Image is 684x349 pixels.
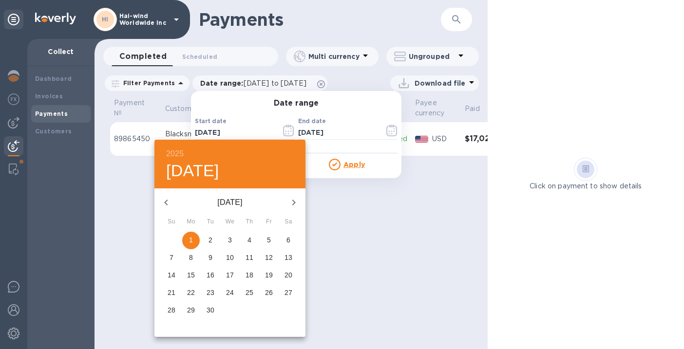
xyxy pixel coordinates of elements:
[166,147,184,161] button: 2025
[189,235,193,245] p: 1
[209,235,212,245] p: 2
[182,267,200,284] button: 15
[221,267,239,284] button: 17
[163,249,180,267] button: 7
[163,267,180,284] button: 14
[226,253,234,262] p: 10
[163,217,180,227] span: Su
[178,197,282,208] p: [DATE]
[182,232,200,249] button: 1
[241,249,258,267] button: 11
[221,249,239,267] button: 10
[241,217,258,227] span: Th
[246,253,253,262] p: 11
[182,249,200,267] button: 8
[168,270,175,280] p: 14
[226,288,234,297] p: 24
[202,232,219,249] button: 2
[265,270,273,280] p: 19
[202,302,219,319] button: 30
[285,270,292,280] p: 20
[182,302,200,319] button: 29
[228,235,232,245] p: 3
[260,232,278,249] button: 5
[280,249,297,267] button: 13
[163,302,180,319] button: 28
[221,232,239,249] button: 3
[207,288,214,297] p: 23
[202,217,219,227] span: Tu
[241,284,258,302] button: 25
[182,284,200,302] button: 22
[265,288,273,297] p: 26
[246,288,253,297] p: 25
[209,253,212,262] p: 9
[202,284,219,302] button: 23
[280,267,297,284] button: 20
[260,284,278,302] button: 26
[265,253,273,262] p: 12
[285,253,292,262] p: 13
[241,232,258,249] button: 4
[280,217,297,227] span: Sa
[280,284,297,302] button: 27
[207,270,214,280] p: 16
[163,284,180,302] button: 21
[170,253,173,262] p: 7
[280,232,297,249] button: 6
[260,267,278,284] button: 19
[267,235,271,245] p: 5
[187,270,195,280] p: 15
[247,235,251,245] p: 4
[166,161,219,181] button: [DATE]
[286,235,290,245] p: 6
[260,249,278,267] button: 12
[168,288,175,297] p: 21
[182,217,200,227] span: Mo
[221,284,239,302] button: 24
[260,217,278,227] span: Fr
[187,288,195,297] p: 22
[241,267,258,284] button: 18
[221,217,239,227] span: We
[189,253,193,262] p: 8
[246,270,253,280] p: 18
[226,270,234,280] p: 17
[202,267,219,284] button: 16
[285,288,292,297] p: 27
[187,305,195,315] p: 29
[207,305,214,315] p: 30
[168,305,175,315] p: 28
[202,249,219,267] button: 9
